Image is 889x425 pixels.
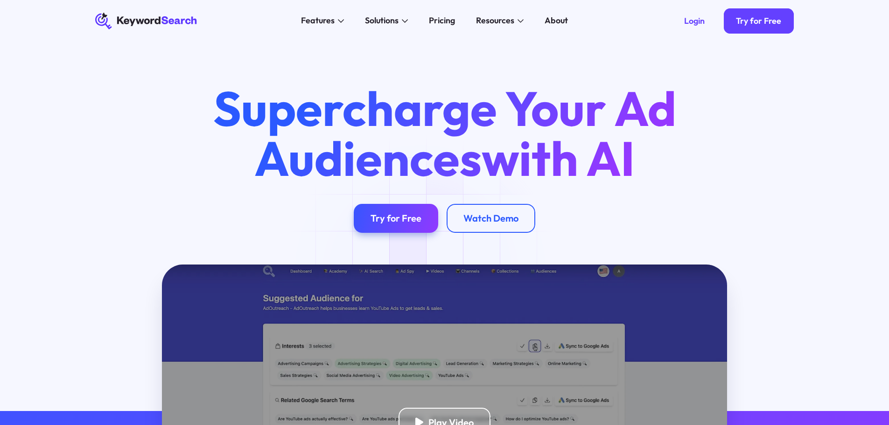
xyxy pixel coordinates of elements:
div: Pricing [429,14,455,27]
a: Try for Free [354,204,438,233]
div: Try for Free [736,16,781,26]
div: Login [684,16,705,26]
div: Try for Free [371,212,421,224]
div: About [545,14,568,27]
div: Watch Demo [463,212,518,224]
a: Try for Free [724,8,794,34]
a: Pricing [423,13,462,29]
div: Solutions [365,14,399,27]
a: About [539,13,574,29]
div: Resources [476,14,514,27]
a: Login [672,8,717,34]
h1: Supercharge Your Ad Audiences [193,84,695,182]
span: with AI [482,128,635,188]
div: Features [301,14,335,27]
